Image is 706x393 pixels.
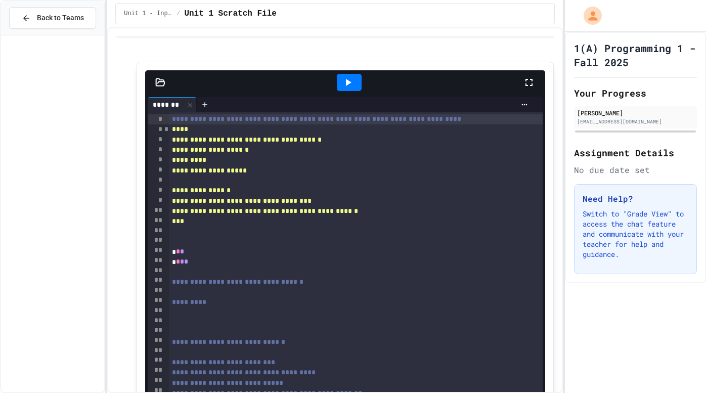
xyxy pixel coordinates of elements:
[176,10,180,18] span: /
[9,7,96,29] button: Back to Teams
[37,13,84,23] span: Back to Teams
[574,164,697,176] div: No due date set
[124,10,172,18] span: Unit 1 - Inputs and Numbers
[574,86,697,100] h2: Your Progress
[577,118,694,125] div: [EMAIL_ADDRESS][DOMAIN_NAME]
[574,41,697,69] h1: 1(A) Programming 1 - Fall 2025
[583,209,688,259] p: Switch to "Grade View" to access the chat feature and communicate with your teacher for help and ...
[583,193,688,205] h3: Need Help?
[577,108,694,117] div: [PERSON_NAME]
[184,8,276,20] span: Unit 1 Scratch File
[574,146,697,160] h2: Assignment Details
[573,4,604,27] div: My Account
